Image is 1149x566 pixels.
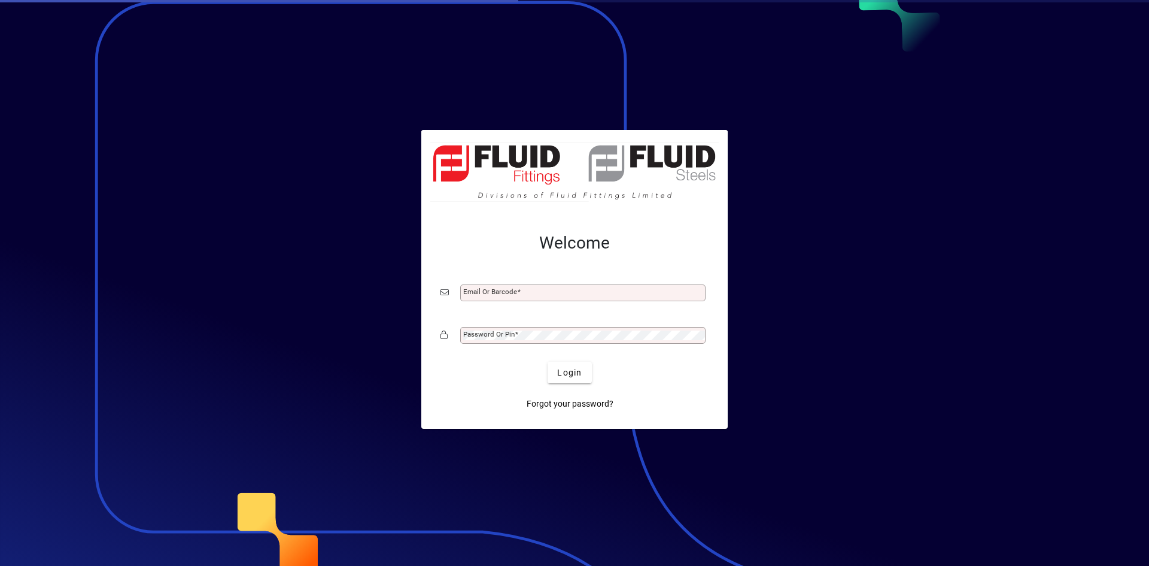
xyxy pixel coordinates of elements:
span: Login [557,367,582,379]
a: Forgot your password? [522,393,618,414]
h2: Welcome [440,233,709,253]
mat-label: Password or Pin [463,330,515,338]
mat-label: Email or Barcode [463,287,517,296]
span: Forgot your password? [527,398,613,410]
button: Login [548,362,591,383]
